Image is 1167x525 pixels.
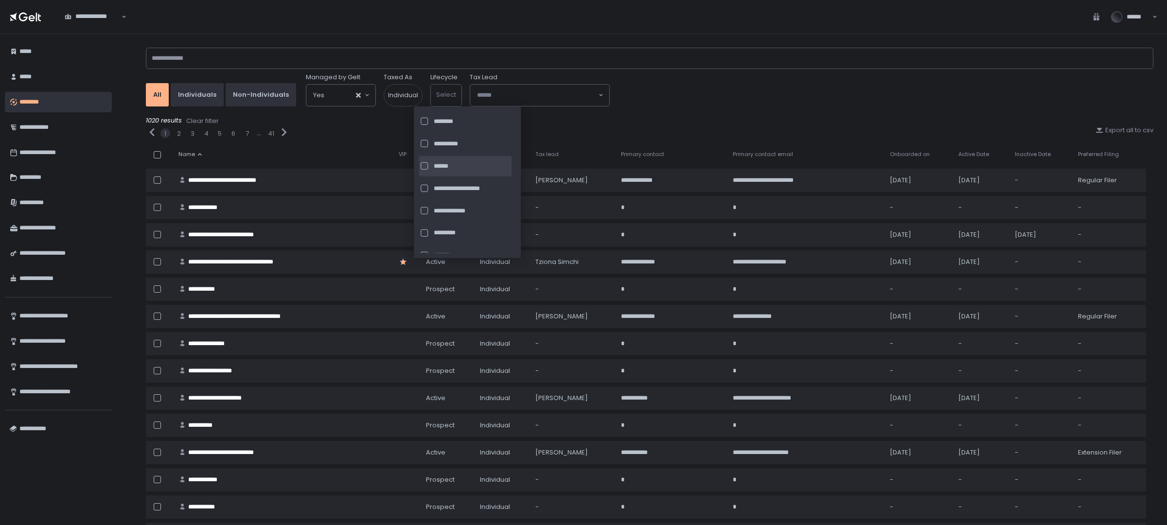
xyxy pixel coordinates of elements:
div: Tziona Simchi [535,258,609,266]
div: - [1015,312,1067,321]
div: - [1015,176,1067,185]
span: VIP [399,151,407,158]
div: [DATE] [890,230,947,239]
button: Clear Selected [356,93,361,98]
span: prospect [426,503,455,511]
div: - [958,367,1003,375]
span: active [426,258,445,266]
div: - [1015,421,1067,430]
div: - [958,421,1003,430]
div: Individual [480,503,524,511]
span: Managed by Gelt [306,73,360,82]
button: 5 [218,129,222,138]
div: [DATE] [890,312,947,321]
div: [DATE] [890,448,947,457]
div: 7 [246,129,249,138]
div: Search for option [470,85,609,106]
div: - [1078,367,1140,375]
div: [DATE] [958,312,1003,321]
span: Preferred Filing [1078,151,1119,158]
div: - [1015,258,1067,266]
div: - [1015,285,1067,294]
div: Individual [480,339,524,348]
span: active [426,448,445,457]
span: active [426,312,445,321]
div: - [890,285,947,294]
div: [PERSON_NAME] [535,312,609,321]
div: Clear filter [186,117,219,125]
span: Yes [313,90,324,100]
span: Select [436,90,456,99]
div: - [1078,475,1140,484]
button: 2 [177,129,181,138]
div: - [1078,258,1140,266]
div: - [1078,394,1140,402]
button: 6 [231,129,235,138]
div: Individual [480,258,524,266]
button: Individuals [171,83,224,106]
label: Taxed As [384,73,412,82]
div: - [958,339,1003,348]
div: - [890,203,947,212]
div: - [535,285,609,294]
div: - [535,203,609,212]
div: Individual [480,475,524,484]
div: - [1078,339,1140,348]
div: [PERSON_NAME] [535,394,609,402]
span: Primary contact email [733,151,793,158]
div: [DATE] [890,394,947,402]
div: - [890,339,947,348]
span: Tax lead [535,151,559,158]
div: [DATE] [890,258,947,266]
button: 1 [164,129,166,138]
div: Individual [480,285,524,294]
button: All [146,83,169,106]
div: - [535,367,609,375]
span: Primary contact [621,151,664,158]
div: - [1078,421,1140,430]
div: - [958,203,1003,212]
div: [DATE] [958,230,1003,239]
div: - [1015,367,1067,375]
div: - [1078,503,1140,511]
span: prospect [426,421,455,430]
span: Active Date [958,151,989,158]
div: - [1078,203,1140,212]
label: Lifecycle [430,73,458,82]
button: Export all to csv [1096,126,1153,135]
div: Individual [480,421,524,430]
span: prospect [426,475,455,484]
input: Search for option [477,90,598,100]
div: 1020 results [146,116,1153,126]
div: - [535,421,609,430]
button: 41 [268,129,274,138]
div: Regular Filer [1078,176,1140,185]
div: - [1078,230,1140,239]
div: - [1015,203,1067,212]
div: [DATE] [958,394,1003,402]
span: prospect [426,285,455,294]
div: - [890,503,947,511]
div: Individual [480,367,524,375]
div: Search for option [306,85,375,106]
div: - [890,367,947,375]
div: [PERSON_NAME] [535,448,609,457]
button: Clear filter [186,116,219,126]
span: prospect [426,339,455,348]
div: Search for option [58,7,126,27]
input: Search for option [65,21,121,31]
div: - [890,421,947,430]
div: - [958,503,1003,511]
div: Individual [480,448,524,457]
div: [DATE] [1015,230,1067,239]
div: ... [257,129,261,138]
div: All [153,90,161,99]
div: - [1078,285,1140,294]
div: Non-Individuals [233,90,289,99]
